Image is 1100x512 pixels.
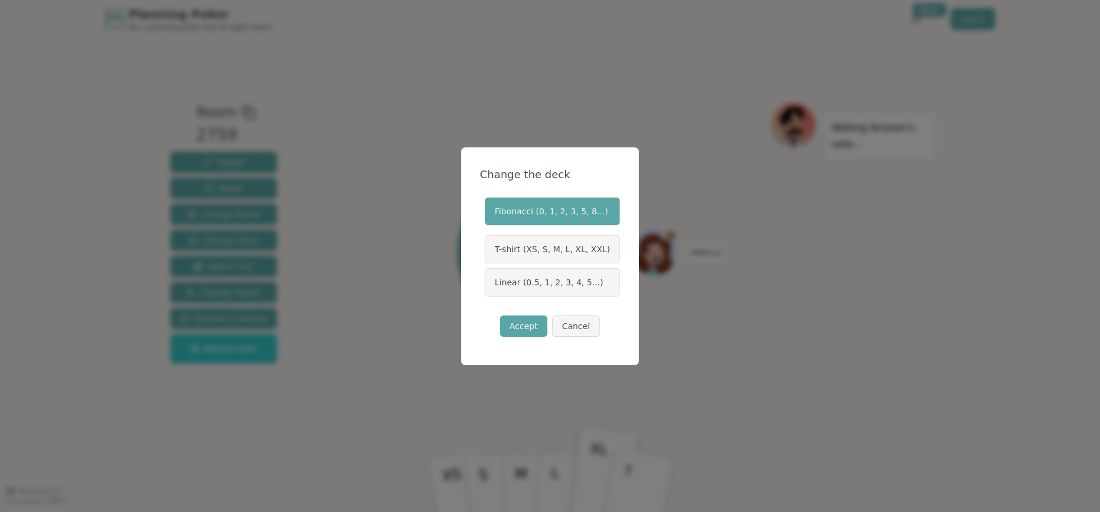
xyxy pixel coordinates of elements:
label: Linear (0.5, 1, 2, 3, 4, 5...) [485,268,620,297]
label: T-shirt (XS, S, M, L, XL, XXL) [485,235,620,263]
button: Cancel [552,315,600,337]
div: Change the deck [480,166,620,183]
label: Fibonacci (0, 1, 2, 3, 5, 8...) [485,197,620,226]
button: Accept [500,315,547,337]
